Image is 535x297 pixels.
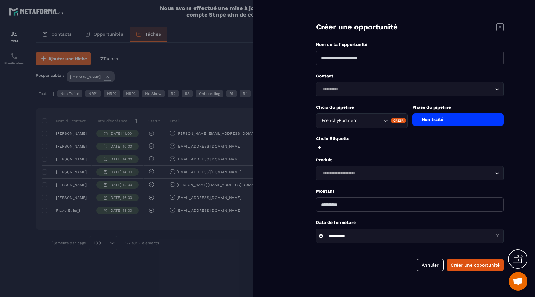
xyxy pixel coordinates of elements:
p: Produit [316,157,504,163]
p: Créer une opportunité [316,22,398,32]
input: Search for option [320,86,493,93]
input: Search for option [359,117,382,124]
p: Montant [316,188,504,194]
button: Annuler [417,259,444,271]
p: Date de fermeture [316,220,504,226]
p: Phase du pipeline [412,104,504,110]
p: Nom de la l'opportunité [316,42,504,48]
div: Search for option [316,166,504,180]
p: Contact [316,73,504,79]
button: Créer une opportunité [447,259,504,271]
span: FrenchyPartners [320,117,359,124]
input: Search for option [320,170,493,177]
p: Choix du pipeline [316,104,408,110]
div: Ouvrir le chat [509,272,527,291]
div: Créer [391,118,406,123]
p: Choix Étiquette [316,136,504,142]
div: Search for option [316,82,504,96]
div: Search for option [316,113,408,128]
